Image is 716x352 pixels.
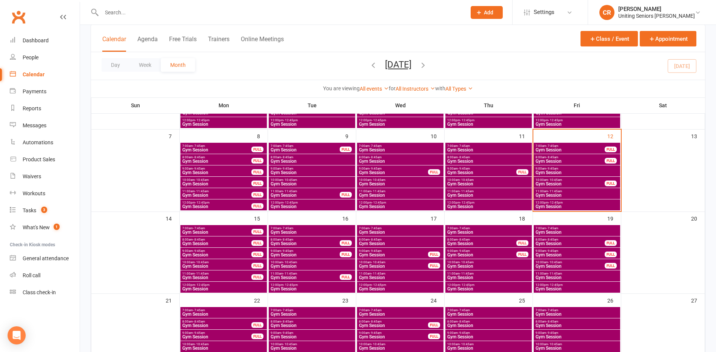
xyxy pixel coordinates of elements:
[535,182,605,186] span: Gym Session
[359,156,442,159] span: 8:00am
[10,168,80,185] a: Waivers
[447,170,517,175] span: Gym Session
[471,6,503,19] button: Add
[360,86,389,92] a: All events
[435,85,445,91] strong: with
[447,204,530,209] span: Gym Session
[359,178,442,182] span: 10:00am
[270,190,340,193] span: 11:00am
[618,12,695,19] div: Uniting Seniors [PERSON_NAME]
[270,144,340,148] span: 7:00am
[270,287,354,291] span: Gym Session
[23,173,41,179] div: Waivers
[535,159,605,164] span: Gym Session
[270,238,340,241] span: 8:00am
[535,193,619,198] span: Gym Session
[447,190,530,193] span: 11:00am
[195,119,209,122] span: - 12:45pm
[10,49,80,66] a: People
[359,190,442,193] span: 11:00am
[548,201,563,204] span: - 12:45pm
[270,272,340,275] span: 11:00am
[281,144,293,148] span: - 7:45am
[445,86,473,92] a: All Types
[23,54,38,60] div: People
[268,97,356,113] th: Tue
[535,241,605,246] span: Gym Session
[460,201,474,204] span: - 12:45pm
[195,190,209,193] span: - 11:45am
[359,249,428,253] span: 9:00am
[270,159,354,164] span: Gym Session
[372,119,386,122] span: - 12:45pm
[270,167,354,170] span: 9:00am
[129,58,161,72] button: Week
[340,240,352,246] div: FULL
[605,147,617,152] div: FULL
[458,238,470,241] span: - 8:45am
[180,97,268,113] th: Mon
[447,261,530,264] span: 10:00am
[535,227,619,230] span: 7:00am
[535,167,619,170] span: 9:00am
[270,148,340,152] span: Gym Session
[535,272,619,275] span: 11:00am
[548,119,563,122] span: - 12:45pm
[447,249,517,253] span: 9:00am
[323,85,360,91] strong: You are viewing
[257,130,268,142] div: 8
[546,227,558,230] span: - 7:45am
[458,249,470,253] span: - 9:45am
[283,178,297,182] span: - 10:45am
[195,178,209,182] span: - 10:45am
[359,193,442,198] span: Gym Session
[535,190,619,193] span: 11:00am
[460,272,474,275] span: - 11:45am
[371,190,385,193] span: - 11:45am
[182,144,252,148] span: 7:00am
[10,202,80,219] a: Tasks 3
[548,261,562,264] span: - 10:45am
[23,289,56,295] div: Class check-in
[447,178,530,182] span: 10:00am
[251,181,263,186] div: FULL
[396,86,435,92] a: All Instructors
[270,230,354,235] span: Gym Session
[535,144,605,148] span: 7:00am
[460,190,474,193] span: - 11:45am
[8,326,26,344] div: Open Intercom Messenger
[23,139,53,145] div: Automations
[516,240,528,246] div: FULL
[182,238,252,241] span: 8:00am
[605,158,617,164] div: FULL
[359,167,428,170] span: 9:00am
[359,204,442,209] span: Gym Session
[270,170,354,175] span: Gym Session
[359,144,442,148] span: 7:00am
[251,252,263,257] div: FULL
[281,249,293,253] span: - 9:45am
[359,253,428,257] span: Gym Session
[516,252,528,257] div: FULL
[546,249,558,253] span: - 9:45am
[182,204,252,209] span: Gym Session
[621,97,705,113] th: Sat
[283,272,297,275] span: - 11:45am
[535,122,619,127] span: Gym Session
[270,261,354,264] span: 10:00am
[99,7,461,18] input: Search...
[10,66,80,83] a: Calendar
[270,264,354,269] span: Gym Session
[23,122,46,128] div: Messages
[370,156,382,159] span: - 8:45am
[460,119,474,122] span: - 12:45pm
[251,147,263,152] div: FULL
[460,261,474,264] span: - 10:45am
[460,178,474,182] span: - 10:45am
[193,144,205,148] span: - 7:45am
[546,144,558,148] span: - 7:45am
[371,272,385,275] span: - 11:45am
[182,272,252,275] span: 11:00am
[535,230,619,235] span: Gym Session
[359,119,442,122] span: 12:00pm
